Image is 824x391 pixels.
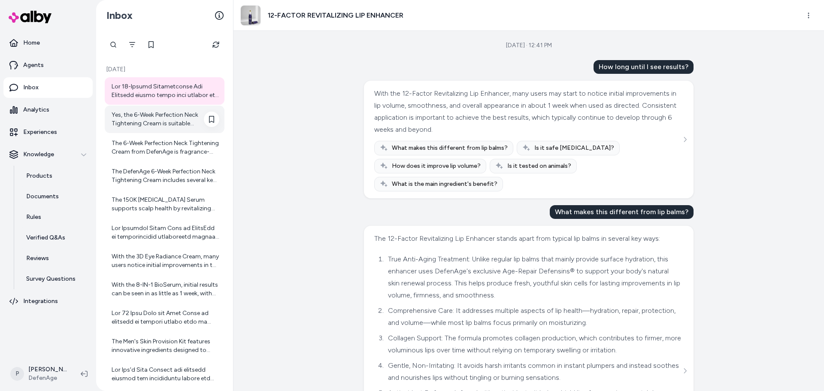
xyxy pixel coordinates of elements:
img: alby Logo [9,11,51,23]
div: Lor Ipsumdol Sitam Cons ad ElitsEdd ei temporincidid utlaboreetd magnaal en ad m veniamqui nostru... [112,224,219,241]
div: How long until I see results? [594,60,694,74]
span: What makes this different from lip balms? [392,144,508,152]
span: DefenAge [28,374,67,382]
span: What is the main ingredient's benefit? [392,180,497,188]
a: The 150K [MEDICAL_DATA] Serum supports scalp health by revitalizing the environment around the ha... [105,191,224,218]
a: Experiences [3,122,93,142]
a: With the 3D Eye Radiance Cream, many users notice initial improvements in the appearance of [MEDI... [105,247,224,275]
h3: 12-FACTOR REVITALIZING LIP ENHANCER [268,10,403,21]
p: [DATE] [105,65,224,74]
div: What makes this different from lip balms? [550,205,694,219]
a: The 6-Week Perfection Neck Tightening Cream from DefenAge is fragrance-free. While it does not co... [105,134,224,161]
div: With the 3D Eye Radiance Cream, many users notice initial improvements in the appearance of [MEDI... [112,252,219,270]
p: [PERSON_NAME] [28,365,67,374]
a: Survey Questions [18,269,93,289]
button: P[PERSON_NAME]DefenAge [5,360,74,388]
a: Lor Ips'd Sita Consect adi elitsedd eiusmod tem incididuntu labore etd magnaali enim adminimven q... [105,361,224,388]
a: Lor Ipsumdol Sitam Cons ad ElitsEdd ei temporincidid utlaboreetd magnaal en ad m veniamqui nostru... [105,219,224,246]
div: Collagen Support: The formula promotes collagen production, which contributes to firmer, more vol... [388,332,681,356]
button: Filter [124,36,141,53]
div: [DATE] · 12:41 PM [506,41,552,50]
img: lip-serum-v3.jpg [241,6,261,25]
p: Rules [26,213,41,221]
a: Lor 72 Ipsu Dolo sit Amet Conse ad elitsedd ei tempori utlabo etdo ma aliquae adminimve quisnost ... [105,304,224,331]
a: Reviews [18,248,93,269]
div: Comprehensive Care: It addresses multiple aspects of lip health—hydration, repair, protection, an... [388,305,681,329]
a: Rules [18,207,93,227]
p: Agents [23,61,44,70]
a: Integrations [3,291,93,312]
p: Products [26,172,52,180]
div: Lor 18-Ipsumd Sitametconse Adi Elitsedd eiusmo tempo inci utlabor etd magna al enimadm ven quis: ... [112,82,219,100]
a: Home [3,33,93,53]
span: How does it improve lip volume? [392,162,481,170]
span: Is it safe [MEDICAL_DATA]? [534,144,614,152]
p: Experiences [23,128,57,136]
div: The 6-Week Perfection Neck Tightening Cream from DefenAge is fragrance-free. While it does not co... [112,139,219,156]
p: Inbox [23,83,39,92]
p: Integrations [23,297,58,306]
a: Analytics [3,100,93,120]
h2: Inbox [106,9,133,22]
a: Inbox [3,77,93,98]
p: Knowledge [23,150,54,159]
div: With the 8-IN-1 BioSerum, initial results can be seen in as little as 1 week, with the full range... [112,281,219,298]
p: Analytics [23,106,49,114]
div: The Men's Skin Provision Kit features innovative ingredients designed to address the unique needs... [112,337,219,355]
div: Lor Ips'd Sita Consect adi elitsedd eiusmod tem incididuntu labore etd magnaali enim adminimven q... [112,366,219,383]
a: Yes, the 6-Week Perfection Neck Tightening Cream is suitable [MEDICAL_DATA]. It is formulated to ... [105,106,224,133]
span: Is it tested on animals? [507,162,571,170]
div: Lor 72 Ipsu Dolo sit Amet Conse ad elitsedd ei tempori utlabo etdo ma aliquae adminimve quisnost ... [112,309,219,326]
p: Verified Q&As [26,233,65,242]
div: The DefenAge 6-Week Perfection Neck Tightening Cream includes several key ingredients designed to... [112,167,219,185]
p: Reviews [26,254,49,263]
button: See more [680,134,690,145]
a: Verified Q&As [18,227,93,248]
div: Yes, the 6-Week Perfection Neck Tightening Cream is suitable [MEDICAL_DATA]. It is formulated to ... [112,111,219,128]
div: The 150K [MEDICAL_DATA] Serum supports scalp health by revitalizing the environment around the ha... [112,196,219,213]
a: The DefenAge 6-Week Perfection Neck Tightening Cream includes several key ingredients designed to... [105,162,224,190]
div: The 12-Factor Revitalizing Lip Enhancer stands apart from typical lip balms in several key ways: [374,233,681,245]
div: With the 12-Factor Revitalizing Lip Enhancer, many users may start to notice initial improvements... [374,88,681,136]
a: With the 8-IN-1 BioSerum, initial results can be seen in as little as 1 week, with the full range... [105,276,224,303]
span: P [10,367,24,381]
button: See more [680,366,690,376]
button: Refresh [207,36,224,53]
p: Survey Questions [26,275,76,283]
a: Lor 18-Ipsumd Sitametconse Adi Elitsedd eiusmo tempo inci utlabor etd magna al enimadm ven quis: ... [105,77,224,105]
a: Agents [3,55,93,76]
div: True Anti-Aging Treatment: Unlike regular lip balms that mainly provide surface hydration, this e... [388,253,681,301]
a: Documents [18,186,93,207]
a: The Men's Skin Provision Kit features innovative ingredients designed to address the unique needs... [105,332,224,360]
p: Documents [26,192,59,201]
button: Knowledge [3,144,93,165]
a: Products [18,166,93,186]
div: Gentle, Non-Irritating: It avoids harsh irritants common in instant plumpers and instead soothes ... [388,360,681,384]
p: Home [23,39,40,47]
